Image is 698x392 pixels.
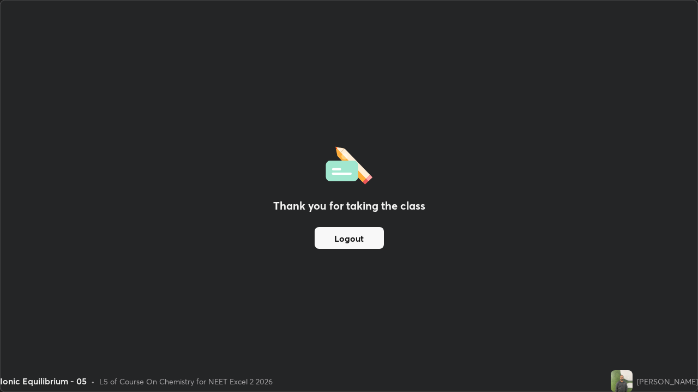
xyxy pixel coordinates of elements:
img: ac796851681f4a6fa234867955662471.jpg [611,370,633,392]
div: [PERSON_NAME] [637,376,698,387]
img: offlineFeedback.1438e8b3.svg [326,143,372,185]
h2: Thank you for taking the class [273,198,425,214]
button: Logout [315,227,384,249]
div: L5 of Course On Chemistry for NEET Excel 2 2026 [99,376,273,387]
div: • [91,376,95,387]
